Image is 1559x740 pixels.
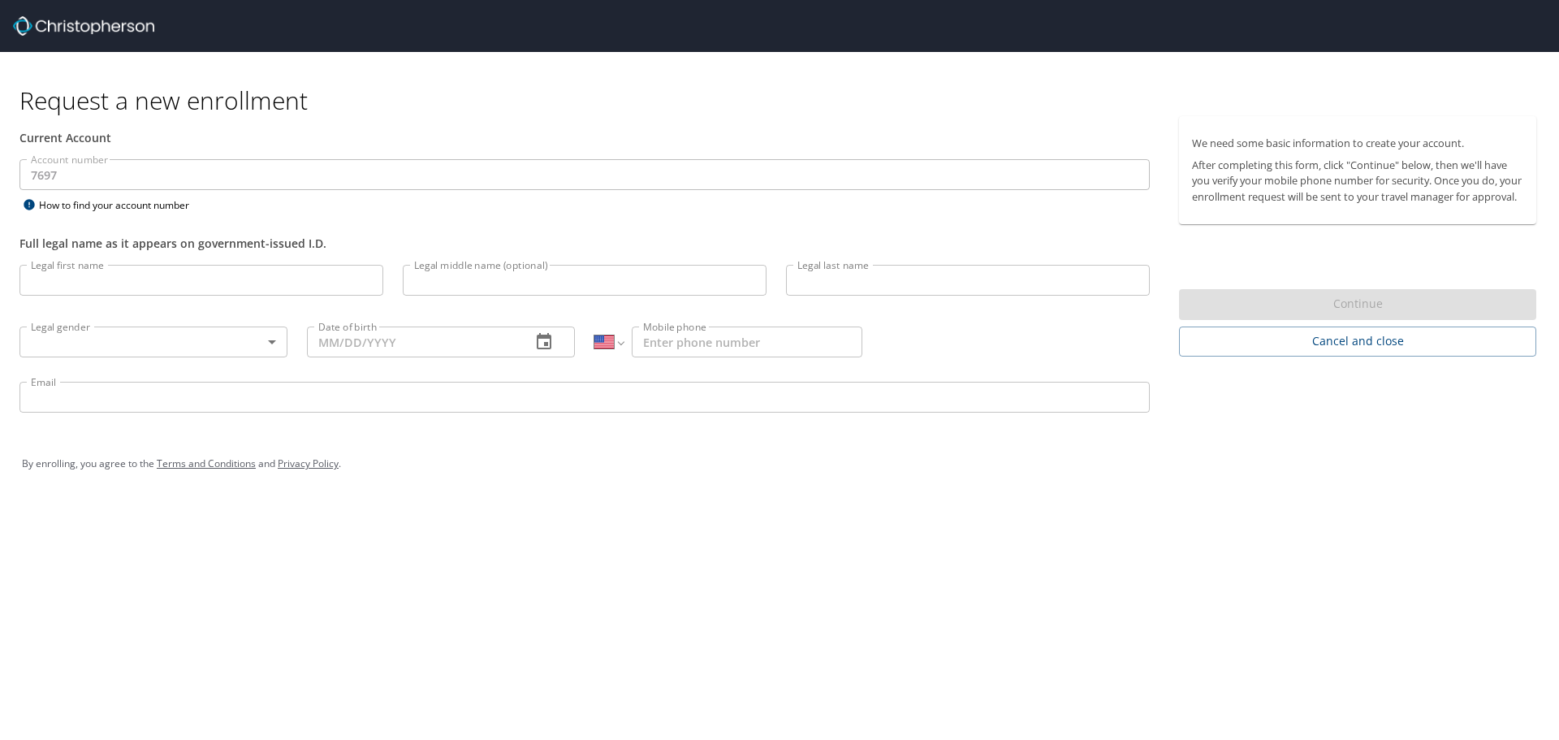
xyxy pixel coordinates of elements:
[278,457,339,470] a: Privacy Policy
[19,195,222,215] div: How to find your account number
[1192,136,1523,151] p: We need some basic information to create your account.
[632,327,862,357] input: Enter phone number
[19,235,1150,252] div: Full legal name as it appears on government-issued I.D.
[19,129,1150,146] div: Current Account
[1192,331,1523,352] span: Cancel and close
[13,16,154,36] img: cbt logo
[1192,158,1523,205] p: After completing this form, click "Continue" below, then we'll have you verify your mobile phone ...
[1179,327,1536,357] button: Cancel and close
[22,444,1537,484] div: By enrolling, you agree to the and .
[19,84,1549,116] h1: Request a new enrollment
[307,327,518,357] input: MM/DD/YYYY
[157,457,256,470] a: Terms and Conditions
[19,327,287,357] div: ​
